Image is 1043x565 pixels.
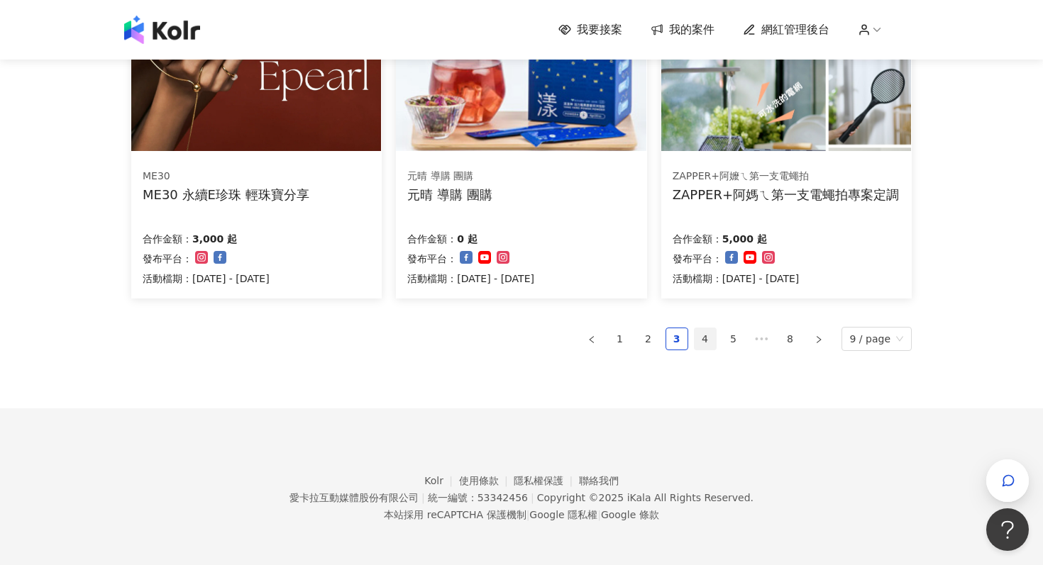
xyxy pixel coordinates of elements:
a: 我的案件 [651,22,714,38]
a: 聯絡我們 [579,475,619,486]
a: Kolr [424,475,458,486]
p: 合作金額： [673,230,722,247]
button: right [807,328,830,350]
a: 1 [609,328,631,349]
div: ZAPPER+阿嬤ㄟ第一支電蠅拍 [673,169,899,184]
span: left [587,335,596,344]
a: 使用條款 [459,475,514,486]
div: 統一編號：53342456 [428,492,528,503]
p: 合作金額： [143,230,192,247]
span: | [421,492,425,503]
li: 3 [666,328,688,350]
li: 2 [637,328,660,350]
p: 合作金額： [407,230,457,247]
li: 8 [779,328,802,350]
p: 發布平台： [673,250,722,267]
span: | [597,509,601,520]
span: 我要接案 [577,22,622,38]
li: Next 5 Pages [751,328,773,350]
span: 我的案件 [669,22,714,38]
a: 網紅管理後台 [743,22,829,38]
div: ZAPPER+阿媽ㄟ第一支電蠅拍專案定調 [673,186,899,203]
a: 8 [780,328,801,349]
img: logo [124,16,200,44]
a: 隱私權保護 [514,475,579,486]
li: Next Page [807,328,830,350]
p: 活動檔期：[DATE] - [DATE] [143,270,270,287]
p: 活動檔期：[DATE] - [DATE] [407,270,534,287]
span: | [526,509,530,520]
div: Copyright © 2025 All Rights Reserved. [537,492,754,503]
div: 元晴 導購 團購 [407,186,492,203]
p: 發布平台： [407,250,457,267]
span: 本站採用 reCAPTCHA 保護機制 [384,506,658,523]
div: 愛卡拉互動媒體股份有限公司 [289,492,419,503]
p: 0 起 [457,230,478,247]
p: 發布平台： [143,250,192,267]
span: | [531,492,534,503]
a: Google 隱私權 [529,509,597,520]
div: Page Size [841,327,912,351]
div: 元晴 導購 團購 [407,169,492,184]
li: Previous Page [580,328,603,350]
a: 2 [638,328,659,349]
li: 5 [722,328,745,350]
div: ME30 永續E珍珠 輕珠寶分享 [143,186,309,203]
span: 網紅管理後台 [761,22,829,38]
p: 活動檔期：[DATE] - [DATE] [673,270,800,287]
a: iKala [627,492,651,503]
button: left [580,328,603,350]
a: 4 [695,328,716,349]
div: ME30 [143,169,309,184]
a: Google 條款 [601,509,659,520]
span: ••• [751,328,773,350]
p: 5,000 起 [722,230,767,247]
a: 我要接案 [558,22,622,38]
span: right [815,335,823,344]
a: 5 [723,328,744,349]
span: 9 / page [850,328,904,350]
p: 3,000 起 [192,230,237,247]
iframe: Help Scout Beacon - Open [986,508,1029,551]
a: 3 [666,328,688,349]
